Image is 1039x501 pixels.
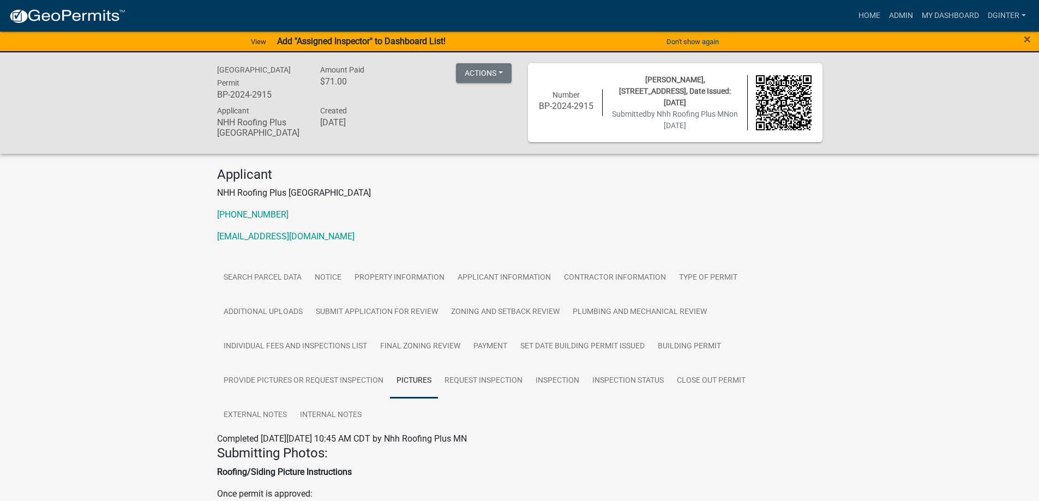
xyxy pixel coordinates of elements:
a: My Dashboard [917,5,983,26]
h6: [DATE] [320,117,407,128]
span: [GEOGRAPHIC_DATA] Permit [217,65,291,87]
a: Inspection [529,364,586,399]
a: Admin [885,5,917,26]
a: Internal Notes [293,398,368,433]
a: Set Date Building Permit Issued [514,329,651,364]
p: NHH Roofing Plus [GEOGRAPHIC_DATA] [217,186,822,200]
a: Type of Permit [672,261,744,295]
a: Individual Fees and Inspections list [217,329,374,364]
span: Applicant [217,106,249,115]
span: × [1024,32,1031,47]
a: Plumbing and Mechanical Review [566,295,713,330]
a: External Notes [217,398,293,433]
a: Zoning and Setback review [445,295,566,330]
a: Provide Pictures or Request Inspection [217,364,390,399]
a: Pictures [390,364,438,399]
a: [PHONE_NUMBER] [217,209,289,220]
h6: NHH Roofing Plus [GEOGRAPHIC_DATA] [217,117,304,138]
p: Once permit is approved: [217,487,822,500]
span: Amount Paid [320,65,364,74]
a: Property Information [348,261,451,295]
a: Close Out Permit [670,364,752,399]
a: [EMAIL_ADDRESS][DOMAIN_NAME] [217,231,355,242]
a: Additional Uploads [217,295,309,330]
h6: BP-2024-2915 [539,101,594,111]
h4: Submitting Photos: [217,445,822,461]
a: dginter [983,5,1030,26]
a: Inspection Status [586,364,670,399]
a: Payment [467,329,514,364]
a: Home [854,5,885,26]
a: Request Inspection [438,364,529,399]
strong: Roofing/Siding Picture Instructions [217,467,352,477]
img: QR code [756,75,812,131]
a: View [247,33,271,51]
a: Final Zoning Review [374,329,467,364]
button: Don't show again [662,33,723,51]
a: Search Parcel Data [217,261,308,295]
strong: Add "Assigned Inspector" to Dashboard List! [277,36,446,46]
h6: $71.00 [320,76,407,87]
span: by Nhh Roofing Plus MN [647,110,729,118]
a: Notice [308,261,348,295]
a: Submit Application for Review [309,295,445,330]
span: Completed [DATE][DATE] 10:45 AM CDT by Nhh Roofing Plus MN [217,433,467,444]
span: Created [320,106,347,115]
button: Actions [456,63,512,83]
button: Close [1024,33,1031,46]
h4: Applicant [217,167,822,183]
a: Contractor Information [557,261,672,295]
a: Applicant Information [451,261,557,295]
span: [PERSON_NAME], [STREET_ADDRESS], Date Issued: [DATE] [619,75,731,107]
span: Number [552,90,580,99]
h6: BP-2024-2915 [217,89,304,100]
a: Building Permit [651,329,728,364]
span: Submitted on [DATE] [612,110,738,130]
